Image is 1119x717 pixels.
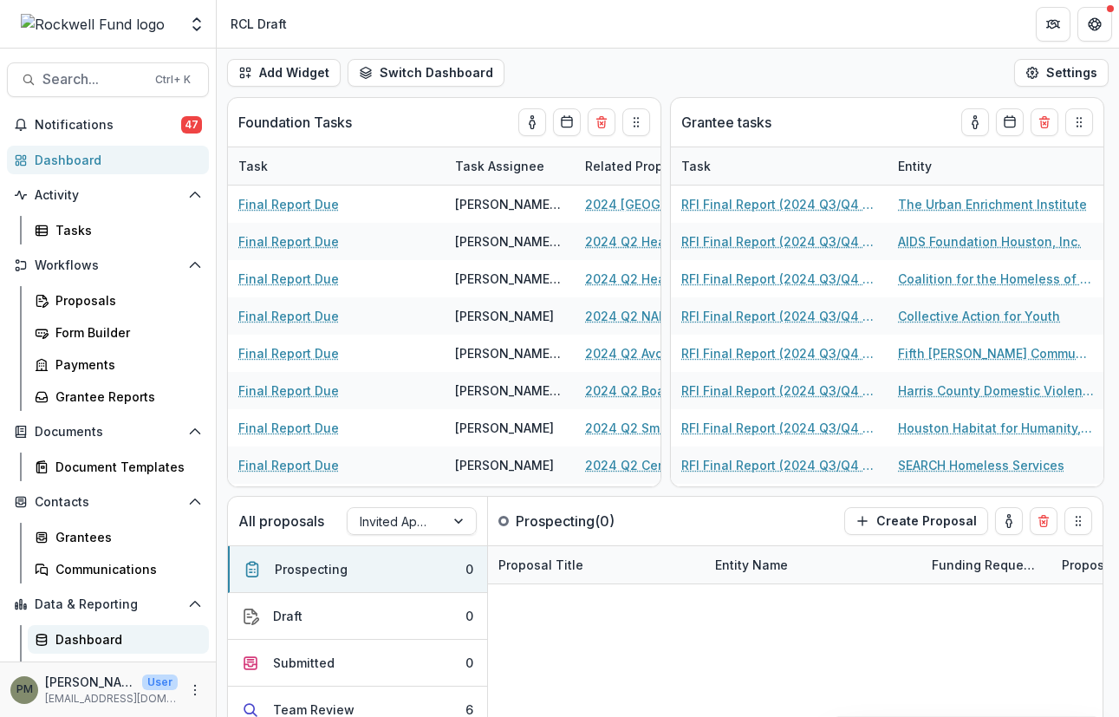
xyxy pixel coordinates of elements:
button: Open Data & Reporting [7,590,209,618]
a: 2024 [GEOGRAPHIC_DATA] [585,195,744,213]
button: Delete card [1030,507,1057,535]
span: 47 [181,116,202,134]
div: 0 [465,607,473,625]
button: toggle-assigned-to-me [995,507,1023,535]
a: Harris County Domestic Violence Coordinating Council [898,381,1094,400]
button: Search... [7,62,209,97]
button: Delete card [1031,108,1058,136]
button: Settings [1014,59,1109,87]
a: RFI Final Report (2024 Q3/Q4 Grantees) [681,456,877,474]
div: Funding Requested [921,556,1051,574]
button: Drag [622,108,650,136]
span: Activity [35,188,181,203]
div: Proposals [55,291,195,310]
div: Entity [888,157,942,175]
a: Final Report Due [238,195,339,213]
div: Task Assignee [445,147,575,185]
div: Proposal Title [488,546,705,583]
div: [PERSON_NAME] [455,456,554,474]
button: Switch Dashboard [348,59,504,87]
a: RFI Final Report (2024 Q3/Q4 Grantees) [681,195,877,213]
a: Grantees [28,523,209,551]
div: Proposal Title [488,556,594,574]
a: Final Report Due [238,232,339,251]
a: Payments [28,350,209,379]
a: AIDS Foundation Houston, Inc. [898,232,1081,251]
a: The Urban Enrichment Institute [898,195,1087,213]
a: Coalition for the Homeless of Houston/[GEOGRAPHIC_DATA] [898,270,1094,288]
div: Ctrl + K [152,70,194,89]
a: Final Report Due [238,344,339,362]
button: Add Widget [227,59,341,87]
a: Dashboard [7,146,209,174]
div: [PERSON_NAME][GEOGRAPHIC_DATA] [455,232,564,251]
a: Document Templates [28,453,209,481]
div: [PERSON_NAME][GEOGRAPHIC_DATA] [455,270,564,288]
a: 2024 Q2 Avow Foundation [585,344,745,362]
a: 2024 Q2 Center for Public Policy Priorities [585,456,781,474]
div: Dashboard [55,630,195,649]
p: All proposals [238,511,324,531]
a: Tasks [28,216,209,244]
div: 0 [465,654,473,672]
p: Foundation Tasks [238,112,352,133]
a: Proposals [28,286,209,315]
div: Entity Name [705,546,921,583]
button: Calendar [553,108,581,136]
div: [PERSON_NAME][GEOGRAPHIC_DATA] [455,381,564,400]
a: RFI Final Report (2024 Q3/Q4 Grantees) [681,381,877,400]
div: Document Templates [55,458,195,476]
div: Submitted [273,654,335,672]
div: Draft [273,607,303,625]
div: [PERSON_NAME] [455,307,554,325]
span: Documents [35,425,181,440]
a: 2024 Q2 NAMI [GEOGRAPHIC_DATA] [585,307,781,325]
div: Communications [55,560,195,578]
a: Final Report Due [238,456,339,474]
span: Data & Reporting [35,597,181,612]
div: Task Assignee [445,157,555,175]
button: More [185,680,205,701]
p: [PERSON_NAME][GEOGRAPHIC_DATA] [45,673,135,691]
a: RFI Final Report (2024 Q3/Q4 Grantees) [681,307,877,325]
button: Open Activity [7,181,209,209]
div: Payments [55,355,195,374]
div: Grantees [55,528,195,546]
a: Final Report Due [238,381,339,400]
a: Final Report Due [238,307,339,325]
button: Submitted0 [228,640,487,687]
a: Final Report Due [238,270,339,288]
button: Draft0 [228,593,487,640]
button: Delete card [588,108,615,136]
div: 0 [465,560,473,578]
a: Communications [28,555,209,583]
div: Dashboard [35,151,195,169]
button: Prospecting0 [228,546,487,593]
div: Patrick Moreno-Covington [16,684,33,695]
button: Partners [1036,7,1070,42]
a: Collective Action for Youth [898,307,1060,325]
p: Prospecting ( 0 ) [516,511,646,531]
button: Calendar [996,108,1024,136]
a: Final Report Due [238,419,339,437]
div: Prospecting [275,560,348,578]
div: Form Builder [55,323,195,342]
button: Drag [1064,507,1092,535]
div: Entity [888,147,1104,185]
button: toggle-assigned-to-me [961,108,989,136]
p: User [142,675,178,690]
a: 2024 Q2 Healthcare for the Homeless Houston [585,232,781,251]
div: Task [228,147,445,185]
div: Related Proposal [575,147,791,185]
a: RFI Final Report (2024 Q3/Q4 Grantees) [681,344,877,362]
a: Houston Habitat for Humanity, Inc. [898,419,1094,437]
span: Contacts [35,495,181,510]
div: Grantee Reports [55,388,195,406]
button: Get Help [1077,7,1112,42]
a: Dashboard [28,625,209,654]
div: [PERSON_NAME][GEOGRAPHIC_DATA] [455,195,564,213]
div: Entity Name [705,556,798,574]
a: Data Report [28,657,209,686]
div: [PERSON_NAME] [455,419,554,437]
